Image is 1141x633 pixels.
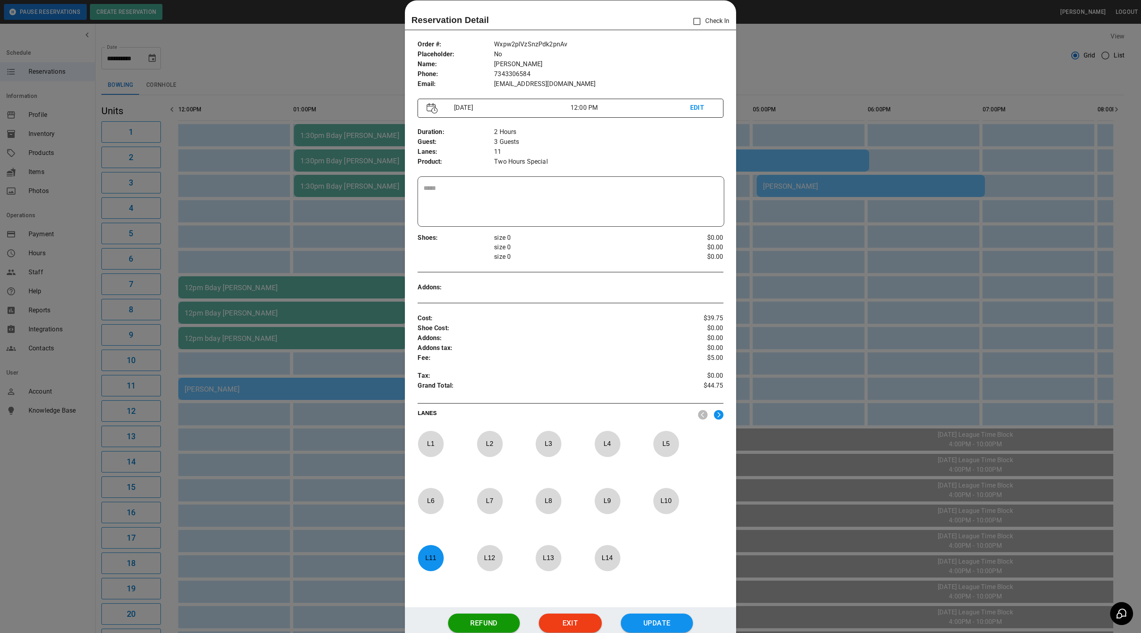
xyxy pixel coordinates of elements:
p: Shoe Cost : [418,323,672,333]
button: Exit [539,614,602,633]
p: Tax : [418,371,672,381]
p: L 14 [594,549,620,567]
p: size 0 [494,233,672,243]
p: Addons tax : [418,343,672,353]
p: L 4 [594,434,620,453]
p: 3 Guests [494,137,723,147]
p: L 5 [653,434,679,453]
p: No [494,50,723,59]
p: $0.00 [672,233,723,243]
p: Name : [418,59,494,69]
button: Refund [448,614,520,633]
p: size 0 [494,252,672,262]
p: Reservation Detail [411,13,489,27]
p: L 2 [477,434,503,453]
p: Two Hours Special [494,157,723,167]
p: L 1 [418,434,444,453]
p: Order # : [418,40,494,50]
p: Product : [418,157,494,167]
p: size 0 [494,243,672,252]
p: $0.00 [672,323,723,333]
p: $39.75 [672,314,723,323]
p: L 3 [535,434,561,453]
p: $5.00 [672,353,723,363]
p: $0.00 [672,333,723,343]
p: $0.00 [672,371,723,381]
p: Cost : [418,314,672,323]
p: Addons : [418,333,672,343]
p: Duration : [418,127,494,137]
p: 11 [494,147,723,157]
p: 2 Hours [494,127,723,137]
p: Guest : [418,137,494,147]
p: EDIT [690,103,714,113]
p: L 13 [535,549,561,567]
p: L 11 [418,549,444,567]
img: Vector [427,103,438,114]
p: Phone : [418,69,494,79]
p: Email : [418,79,494,89]
img: nav_left.svg [698,410,708,420]
p: L 8 [535,491,561,510]
p: 7343306584 [494,69,723,79]
p: [PERSON_NAME] [494,59,723,69]
p: $0.00 [672,243,723,252]
p: Placeholder : [418,50,494,59]
p: Shoes : [418,233,494,243]
p: L 7 [477,491,503,510]
p: L 9 [594,491,620,510]
p: [EMAIL_ADDRESS][DOMAIN_NAME] [494,79,723,89]
button: Update [621,614,693,633]
p: Wxpw2plVzSnzPdk2pnAv [494,40,723,50]
p: $0.00 [672,252,723,262]
p: L 10 [653,491,679,510]
p: L 6 [418,491,444,510]
p: $0.00 [672,343,723,353]
p: Addons : [418,283,494,293]
p: Fee : [418,353,672,363]
p: [DATE] [451,103,570,113]
p: Lanes : [418,147,494,157]
p: Check In [689,13,729,30]
p: Grand Total : [418,381,672,393]
p: $44.75 [672,381,723,393]
img: right.svg [714,410,723,420]
p: L 12 [477,549,503,567]
p: 12:00 PM [570,103,690,113]
p: LANES [418,409,691,420]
